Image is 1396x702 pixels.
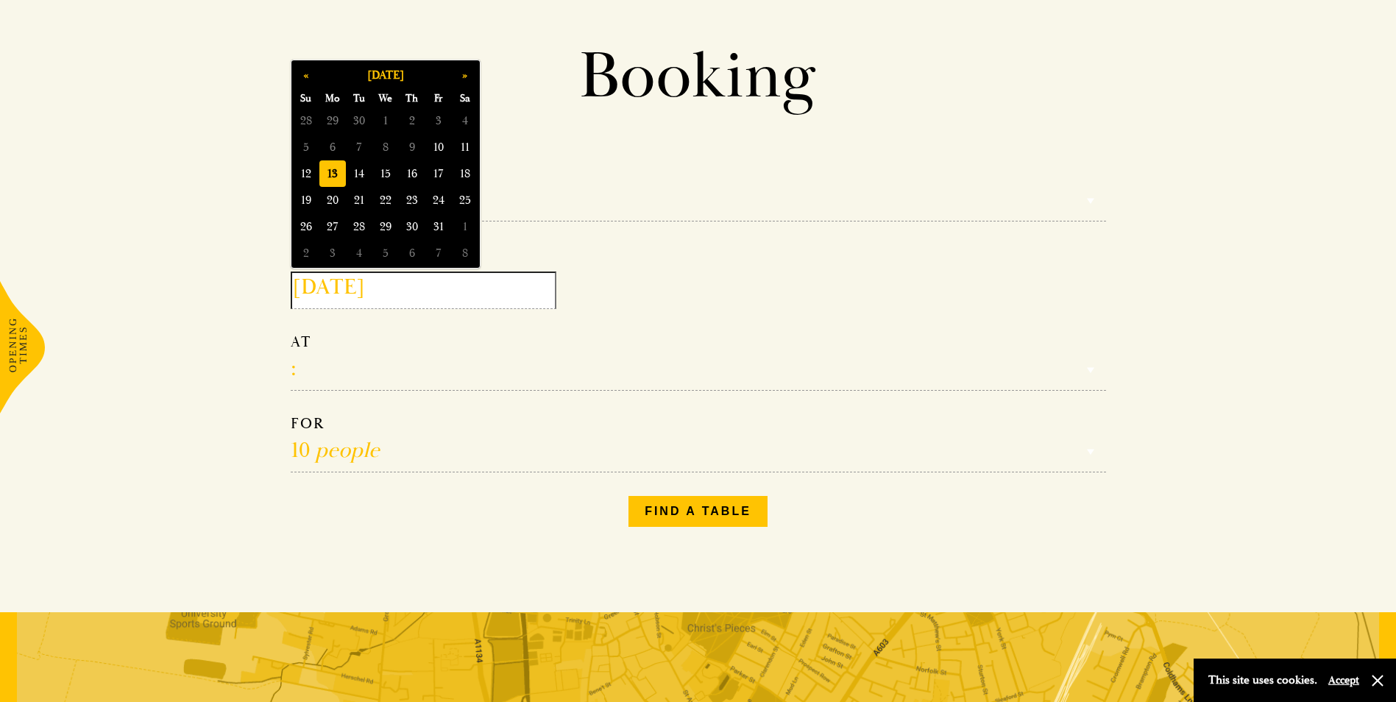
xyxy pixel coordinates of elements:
[372,134,399,160] span: 8
[372,160,399,187] span: 15
[452,62,478,88] button: »
[319,187,346,213] span: 20
[293,134,319,160] span: 5
[452,160,478,187] span: 18
[319,134,346,160] span: 6
[452,134,478,160] span: 11
[372,107,399,134] span: 1
[346,107,372,134] span: 30
[293,107,319,134] span: 28
[425,107,452,134] span: 3
[399,107,425,134] span: 2
[319,240,346,266] span: 3
[399,240,425,266] span: 6
[452,90,478,107] span: Sa
[319,90,346,107] span: Mo
[399,213,425,240] span: 30
[452,240,478,266] span: 8
[346,90,372,107] span: Tu
[346,213,372,240] span: 28
[293,213,319,240] span: 26
[293,160,319,187] span: 12
[399,187,425,213] span: 23
[346,160,372,187] span: 14
[319,213,346,240] span: 27
[372,187,399,213] span: 22
[319,107,346,134] span: 29
[425,213,452,240] span: 31
[452,187,478,213] span: 25
[452,213,478,240] span: 1
[279,37,1118,116] h1: Booking
[319,160,346,187] span: 13
[1208,670,1317,691] p: This site uses cookies.
[425,134,452,160] span: 10
[425,160,452,187] span: 17
[452,107,478,134] span: 4
[372,213,399,240] span: 29
[425,240,452,266] span: 7
[425,187,452,213] span: 24
[319,62,452,88] button: [DATE]
[628,496,768,527] button: Find a table
[293,240,319,266] span: 2
[346,187,372,213] span: 21
[346,134,372,160] span: 7
[399,160,425,187] span: 16
[372,90,399,107] span: We
[1328,673,1359,687] button: Accept
[293,187,319,213] span: 19
[425,90,452,107] span: Fr
[1370,673,1385,688] button: Close and accept
[293,62,319,88] button: «
[399,90,425,107] span: Th
[372,240,399,266] span: 5
[346,240,372,266] span: 4
[399,134,425,160] span: 9
[293,90,319,107] span: Su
